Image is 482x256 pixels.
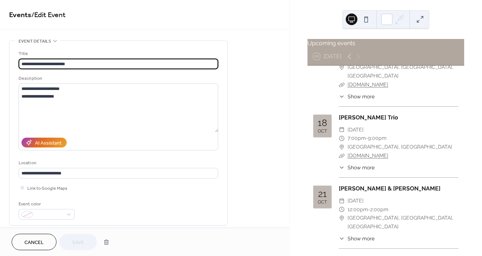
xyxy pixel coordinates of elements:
[339,164,345,172] div: ​
[339,151,345,160] div: ​
[318,118,327,127] div: 18
[318,200,327,205] div: Oct
[348,93,375,101] span: Show more
[339,235,345,243] div: ​
[27,185,67,192] span: Link to Google Maps
[339,126,345,134] div: ​
[31,8,66,22] span: / Edit Event
[348,134,366,143] span: 7:00pm
[348,205,368,214] span: 12:00pm
[339,164,375,172] button: ​Show more
[348,126,364,134] span: [DATE]
[368,205,370,214] span: -
[348,143,452,151] span: [GEOGRAPHIC_DATA], [GEOGRAPHIC_DATA]
[19,50,217,58] div: Title
[339,114,398,121] a: [PERSON_NAME] Trio
[348,153,388,158] a: [DOMAIN_NAME]
[35,139,62,147] div: AI Assistant
[12,234,56,250] button: Cancel
[348,235,375,243] span: Show more
[24,239,44,247] span: Cancel
[366,134,368,143] span: -
[19,200,73,208] div: Event color
[339,93,375,101] button: ​Show more
[339,184,458,193] div: [PERSON_NAME] & [PERSON_NAME]
[19,38,51,45] span: Event details
[348,214,458,231] span: [GEOGRAPHIC_DATA], [GEOGRAPHIC_DATA], [GEOGRAPHIC_DATA]
[339,205,345,214] div: ​
[339,143,345,151] div: ​
[19,159,217,167] div: Location
[339,235,375,243] button: ​Show more
[21,138,67,147] button: AI Assistant
[348,164,375,172] span: Show more
[339,63,345,72] div: ​
[348,197,364,205] span: [DATE]
[318,189,327,198] div: 21
[339,93,345,101] div: ​
[368,134,387,143] span: 9:00pm
[370,205,388,214] span: 2:00pm
[339,214,345,222] div: ​
[339,134,345,143] div: ​
[348,82,388,87] a: [DOMAIN_NAME]
[339,80,345,89] div: ​
[339,197,345,205] div: ​
[19,75,217,82] div: Description
[307,39,464,48] div: Upcoming events
[318,129,327,134] div: Oct
[348,63,458,80] span: [GEOGRAPHIC_DATA], [GEOGRAPHIC_DATA], [GEOGRAPHIC_DATA]
[9,8,31,22] a: Events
